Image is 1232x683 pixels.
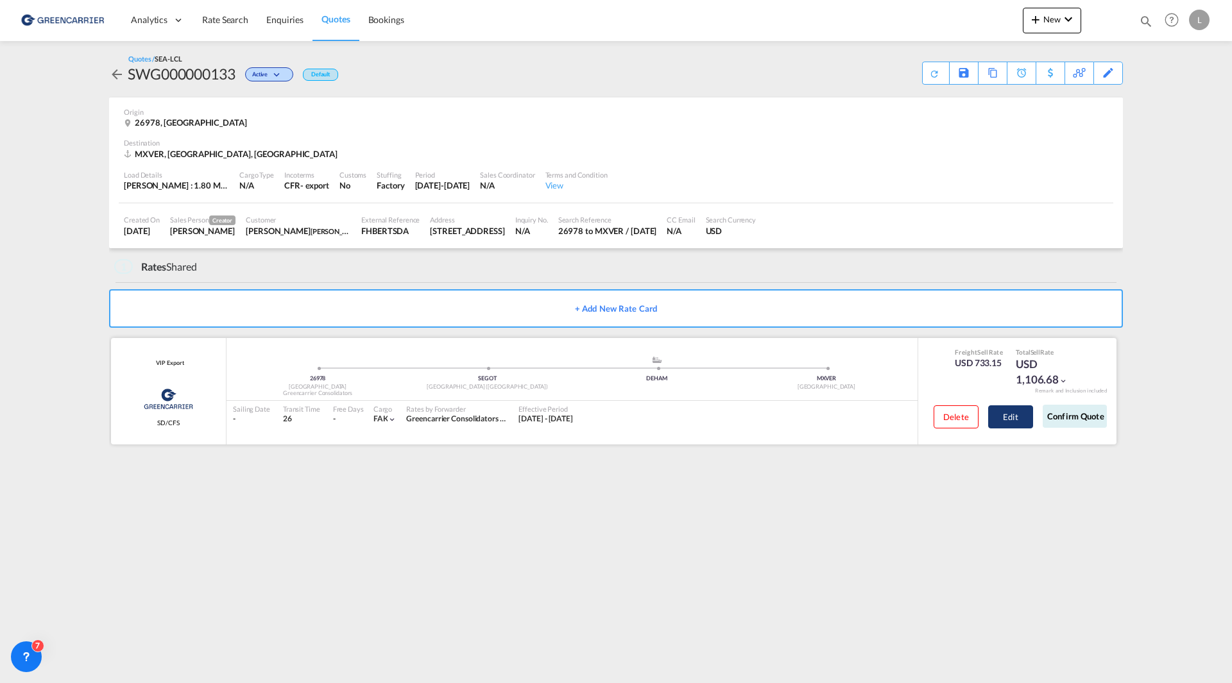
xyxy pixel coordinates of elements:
[114,260,197,274] div: Shared
[929,69,939,79] md-icon: icon-refresh
[283,404,320,414] div: Transit Time
[515,215,548,224] div: Inquiry No.
[361,215,420,224] div: External Reference
[1161,9,1189,32] div: Help
[988,405,1033,428] button: Edit
[480,180,535,191] div: N/A
[572,375,742,383] div: DEHAM
[124,215,160,224] div: Created On
[170,225,235,237] div: Nicolas Myrén
[239,180,274,191] div: N/A
[266,14,304,25] span: Enquiries
[157,418,179,427] span: SD/CFS
[518,414,573,423] span: [DATE] - [DATE]
[233,383,402,391] div: [GEOGRAPHIC_DATA]
[339,180,366,191] div: No
[406,414,506,425] div: Greencarrier Consolidators (Sweden)
[141,260,167,273] span: Rates
[558,225,657,237] div: 26978 to MXVER / 16 Sep 2025
[124,148,341,160] div: MXVER, Veracruz, Americas
[415,180,470,191] div: 30 Sep 2025
[430,215,504,224] div: Address
[1023,8,1081,33] button: icon-plus 400-fgNewicon-chevron-down
[1028,14,1076,24] span: New
[202,14,248,25] span: Rate Search
[124,180,229,191] div: [PERSON_NAME] : 1.80 MT | Volumetric Wt : 9.22 CBM | Chargeable Wt : 9.22 W/M
[406,404,506,414] div: Rates by Forwarder
[170,215,235,225] div: Sales Person
[233,404,270,414] div: Sailing Date
[515,225,548,237] div: N/A
[1025,387,1116,394] div: Remark and Inclusion included
[153,359,184,367] span: VIP Export
[430,225,504,237] div: Industrivägen 6
[934,405,979,428] button: Delete
[209,215,235,225] span: Creator
[303,69,338,81] div: Default
[284,170,329,180] div: Incoterms
[955,357,1003,369] div: USD 733.15
[109,289,1123,328] button: + Add New Rate Card
[950,62,978,84] div: Save As Template
[109,63,128,84] div: icon-arrow-left
[545,180,608,191] div: View
[545,170,608,180] div: Terms and Condition
[955,348,1003,357] div: Freight Rate
[300,180,329,191] div: - export
[339,170,366,180] div: Customs
[402,383,572,391] div: [GEOGRAPHIC_DATA] ([GEOGRAPHIC_DATA])
[406,414,584,423] span: Greencarrier Consolidators ([GEOGRAPHIC_DATA])
[1043,405,1107,428] button: Confirm Quote
[373,404,397,414] div: Cargo
[558,215,657,224] div: Search Reference
[1161,9,1183,31] span: Help
[1028,12,1043,27] md-icon: icon-plus 400-fg
[706,215,757,224] div: Search Currency
[114,259,133,274] span: 1
[124,117,250,128] div: 26978, Sweden
[518,404,573,414] div: Effective Period
[124,170,229,180] div: Load Details
[245,67,293,81] div: Change Status Here
[311,226,375,236] span: [PERSON_NAME] AB
[252,71,271,83] span: Active
[742,375,911,383] div: MXVER
[233,389,402,398] div: Greencarrier Consolidators
[1189,10,1210,30] div: L
[235,63,296,84] div: Change Status Here
[155,55,182,63] span: SEA-LCL
[742,383,911,391] div: [GEOGRAPHIC_DATA]
[1016,357,1080,387] div: USD 1,106.68
[1139,14,1153,28] md-icon: icon-magnify
[667,215,695,224] div: CC Email
[310,375,326,382] span: 26978
[1016,348,1080,357] div: Total Rate
[1061,12,1076,27] md-icon: icon-chevron-down
[1031,348,1041,356] span: Sell
[284,180,300,191] div: CFR
[415,170,470,180] div: Period
[518,414,573,425] div: 01 Sep 2025 - 30 Sep 2025
[246,225,351,237] div: Erik Ståhl
[140,383,197,415] img: Greencarrier Consolidators
[283,414,320,425] div: 26
[124,225,160,237] div: 16 Sep 2025
[1059,376,1068,385] md-icon: icon-chevron-down
[153,359,184,367] div: Contract / Rate Agreement / Tariff / Spot Pricing Reference Number: VIP Export
[124,107,1108,117] div: Origin
[109,67,124,82] md-icon: icon-arrow-left
[19,6,106,35] img: 609dfd708afe11efa14177256b0082fb.png
[480,170,535,180] div: Sales Coordinator
[333,414,336,425] div: -
[128,54,182,63] div: Quotes /SEA-LCL
[368,14,404,25] span: Bookings
[128,63,235,84] div: SWG000000133
[929,62,943,79] div: Quote PDF is not available at this time
[402,375,572,383] div: SEGOT
[239,170,274,180] div: Cargo Type
[124,138,1108,148] div: Destination
[246,215,351,224] div: Customer
[333,404,364,414] div: Free Days
[977,348,988,356] span: Sell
